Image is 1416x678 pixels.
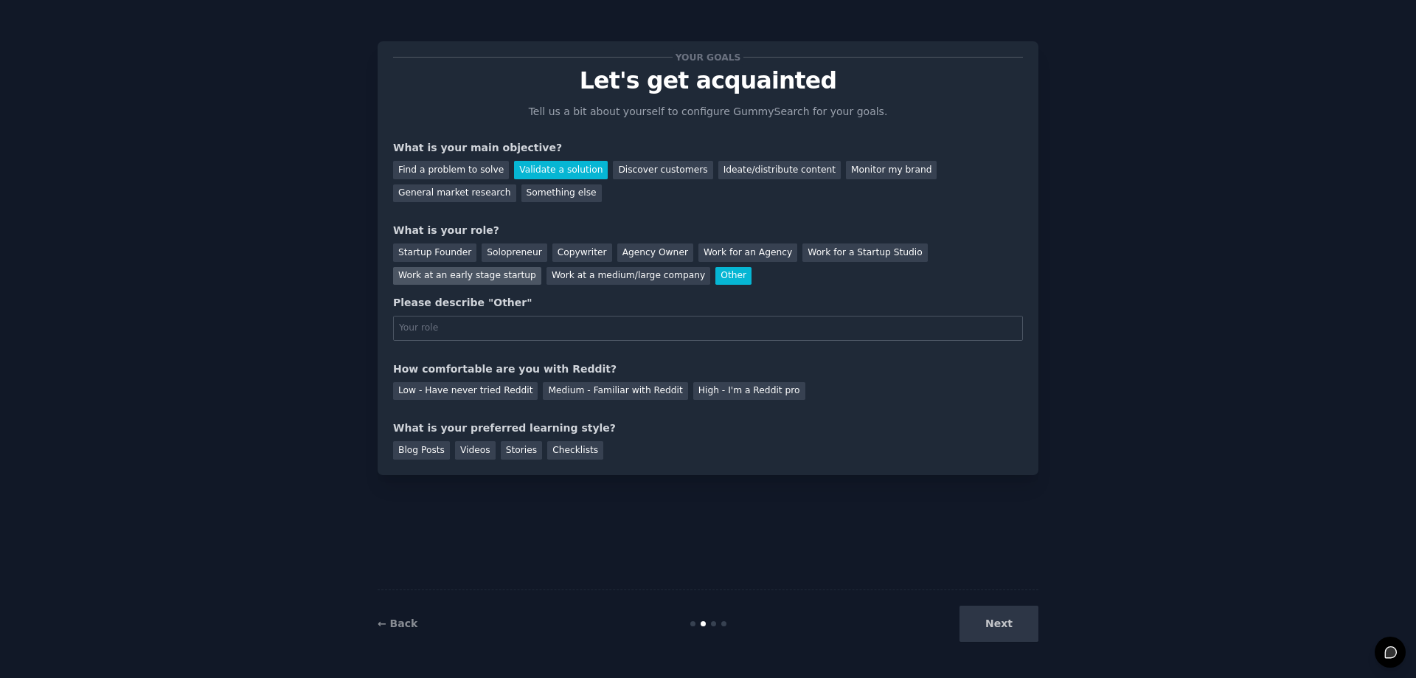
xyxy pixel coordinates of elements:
[393,316,1023,341] input: Your role
[393,140,1023,156] div: What is your main objective?
[846,161,937,179] div: Monitor my brand
[514,161,608,179] div: Validate a solution
[543,382,687,401] div: Medium - Familiar with Reddit
[482,243,546,262] div: Solopreneur
[393,223,1023,238] div: What is your role?
[393,161,509,179] div: Find a problem to solve
[378,618,417,629] a: ← Back
[715,267,752,286] div: Other
[546,267,710,286] div: Work at a medium/large company
[393,421,1023,436] div: What is your preferred learning style?
[393,267,541,286] div: Work at an early stage startup
[673,49,743,65] span: Your goals
[501,441,542,460] div: Stories
[455,441,496,460] div: Videos
[393,362,1023,377] div: How comfortable are you with Reddit?
[393,441,450,460] div: Blog Posts
[802,243,927,262] div: Work for a Startup Studio
[552,243,612,262] div: Copywriter
[693,382,805,401] div: High - I'm a Reddit pro
[547,441,603,460] div: Checklists
[698,243,797,262] div: Work for an Agency
[393,382,538,401] div: Low - Have never tried Reddit
[522,104,894,120] p: Tell us a bit about yourself to configure GummySearch for your goals.
[613,161,712,179] div: Discover customers
[393,68,1023,94] p: Let's get acquainted
[393,184,516,203] div: General market research
[521,184,602,203] div: Something else
[718,161,841,179] div: Ideate/distribute content
[617,243,693,262] div: Agency Owner
[393,295,1023,311] div: Please describe "Other"
[393,243,476,262] div: Startup Founder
